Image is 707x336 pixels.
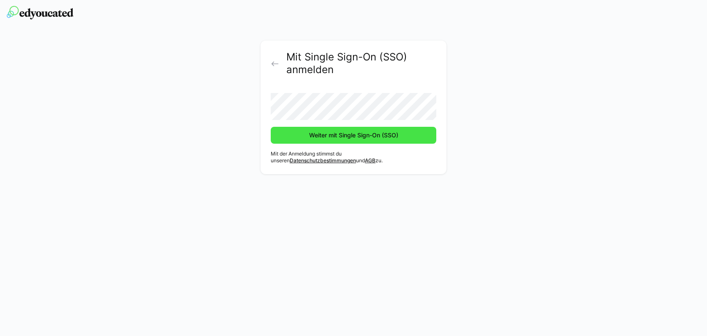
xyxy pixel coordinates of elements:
button: Weiter mit Single Sign-On (SSO) [271,127,436,144]
img: edyoucated [7,6,73,19]
h2: Mit Single Sign-On (SSO) anmelden [286,51,436,76]
p: Mit der Anmeldung stimmst du unseren und zu. [271,150,436,164]
a: Datenschutzbestimmungen [290,157,356,164]
span: Weiter mit Single Sign-On (SSO) [308,131,400,139]
a: AGB [365,157,375,164]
